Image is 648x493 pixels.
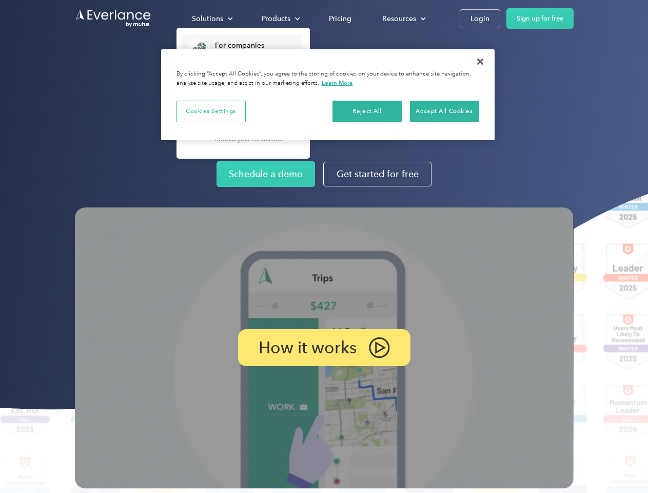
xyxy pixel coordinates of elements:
[262,12,290,25] div: Products
[161,49,495,140] div: Privacy
[176,28,310,159] nav: Solutions
[251,10,308,28] div: Products
[470,12,489,25] div: Login
[460,9,500,28] a: Login
[469,50,492,73] button: Close
[329,12,351,25] div: Pricing
[382,12,416,25] div: Resources
[192,12,223,25] div: Solutions
[322,79,353,86] a: More information about your privacy, opens in a new tab
[323,162,431,186] a: Get started for free
[182,10,241,28] div: Solutions
[217,161,315,187] a: Schedule a demo
[410,101,479,122] button: Accept All Cookies
[372,10,434,28] div: Resources
[215,41,297,51] div: For companies
[75,9,152,28] a: Go to homepage
[332,101,402,122] button: Reject All
[259,342,357,354] p: How it works
[161,49,495,140] div: Cookie banner
[176,70,479,88] div: By clicking “Accept All Cookies”, you agree to the storing of cookies on your device to enhance s...
[319,10,362,28] a: Pricing
[176,101,246,122] button: Cookies Settings
[182,34,302,67] a: For companiesEasy vehicle reimbursements
[506,8,574,29] a: Sign up for free
[75,61,127,83] input: Submit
